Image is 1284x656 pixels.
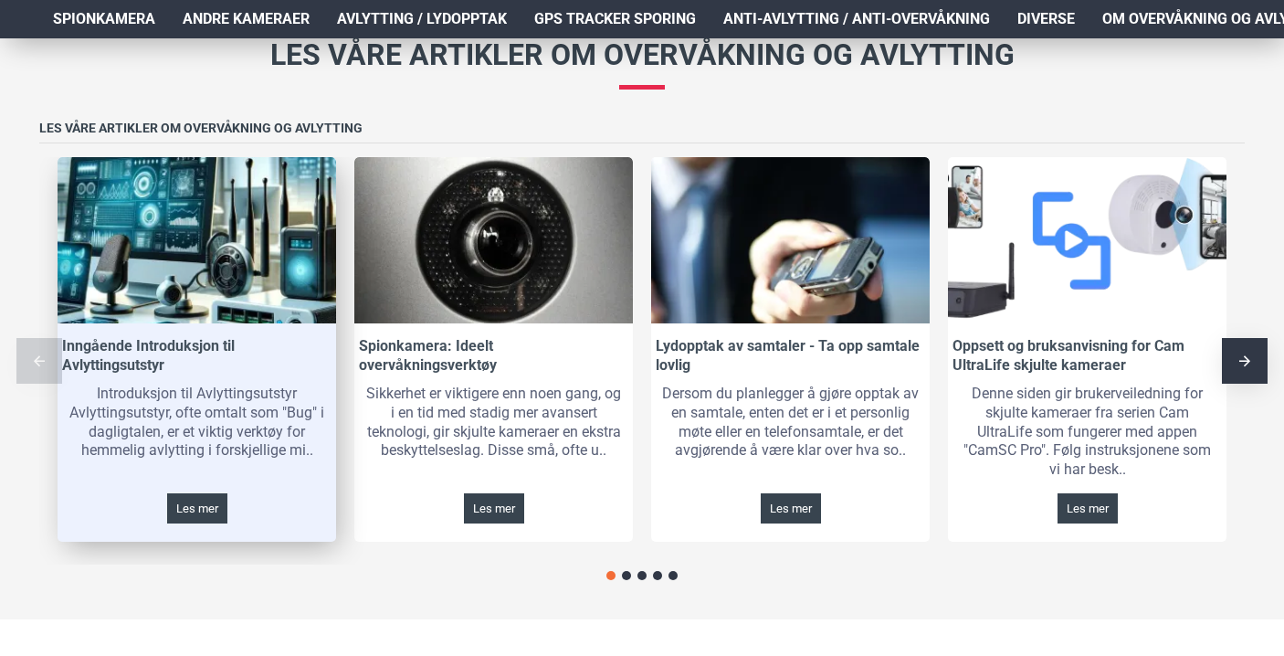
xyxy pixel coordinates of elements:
[473,503,515,514] span: Les mer
[176,503,218,514] span: Les mer
[53,8,155,30] span: Spionkamera
[606,571,616,580] span: Go to slide 1
[651,380,930,465] div: Dersom du planlegger å gjøre opptak av en samtale, enten det er i et personlig møte eller en tele...
[464,493,524,524] a: Les mer
[637,571,647,580] span: Go to slide 3
[534,8,696,30] span: GPS Tracker Sporing
[62,337,332,376] a: Inngående Introduksjon til Avlyttingsutstyr
[1017,8,1075,30] span: Diverse
[622,571,631,580] span: Go to slide 2
[761,493,821,524] a: Les mer
[723,8,990,30] span: Anti-avlytting / Anti-overvåkning
[668,571,678,580] span: Go to slide 5
[1067,503,1109,514] span: Les mer
[16,338,62,384] div: Previous slide
[770,503,812,514] span: Les mer
[270,35,1015,76] h3: Les våre artikler om overvåkning og avlytting
[354,380,633,465] div: Sikkerhet er viktigere enn noen gang, og i en tid med stadig mer avansert teknologi, gir skjulte ...
[39,121,1245,144] h3: Les våre artikler om overvåkning og avlytting
[656,337,925,376] a: Lydopptak av samtaler - Ta opp samtale lovlig
[948,380,1226,484] div: Denne siden gir brukerveiledning for skjulte kameraer fra serien Cam UltraLife som fungerer med a...
[359,337,628,376] a: Spionkamera: Ideelt overvåkningsverktøy
[952,337,1222,376] a: Oppsett og bruksanvisning for Cam UltraLife skjulte kameraer
[337,8,507,30] span: Avlytting / Lydopptak
[1058,493,1118,524] a: Les mer
[58,380,336,465] div: Introduksjon til Avlyttingsutstyr Avlyttingsutstyr, ofte omtalt som "Bug" i dagligtalen, er et vi...
[1222,338,1268,384] div: Next slide
[167,493,227,524] a: Les mer
[653,571,662,580] span: Go to slide 4
[183,8,310,30] span: Andre kameraer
